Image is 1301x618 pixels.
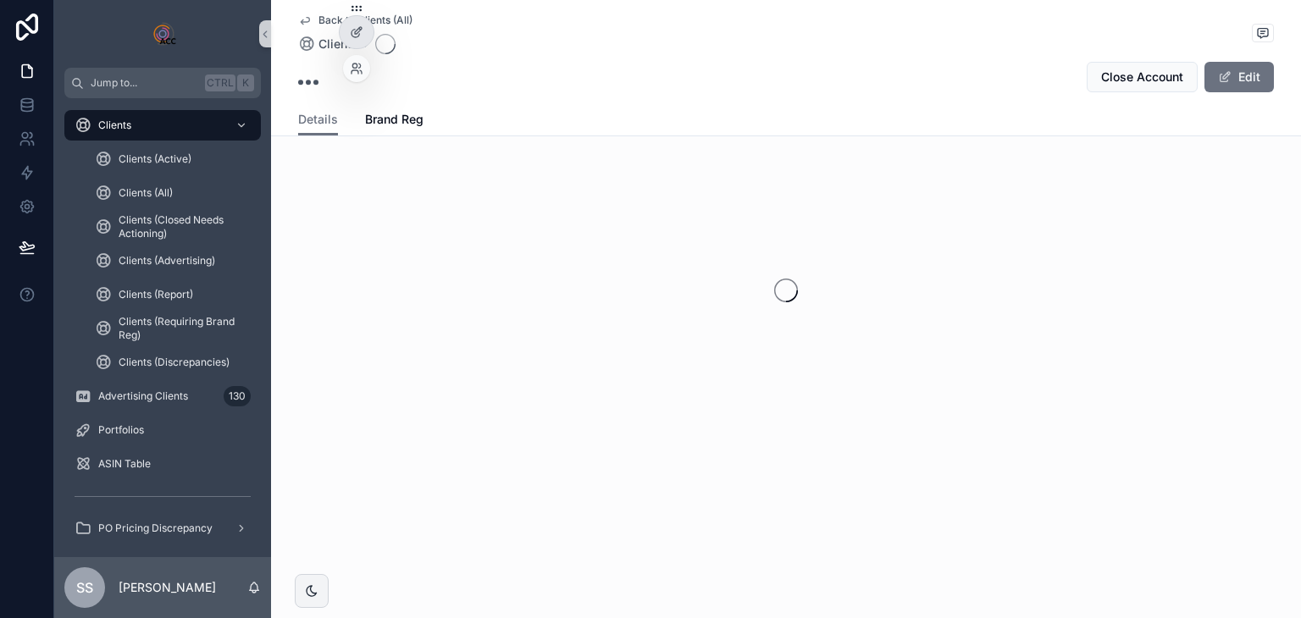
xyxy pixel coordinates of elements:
span: Clients (Closed Needs Actioning) [119,213,244,240]
span: K [239,76,252,90]
div: 130 [224,386,251,406]
a: Advertising Clients130 [64,381,261,411]
a: Clients [298,36,358,52]
a: Clients (Active) [85,144,261,174]
button: Close Account [1087,62,1198,92]
div: scrollable content [54,98,271,557]
span: ASIN Table [98,457,151,471]
a: Clients (All) [85,178,261,208]
p: [PERSON_NAME] [119,579,216,596]
a: Clients (Report) [85,279,261,310]
span: SS [76,577,93,598]
button: Jump to...CtrlK [64,68,261,98]
span: Clients [318,36,358,52]
a: ASIN Table [64,449,261,479]
a: Clients (Advertising) [85,246,261,276]
span: Ctrl [205,74,235,91]
span: Clients (All) [119,186,173,200]
a: Back to Clients (All) [298,14,412,27]
span: Clients (Requiring Brand Reg) [119,315,244,342]
button: Edit [1204,62,1274,92]
a: Clients (Requiring Brand Reg) [85,313,261,344]
a: Clients (Closed Needs Actioning) [85,212,261,242]
span: Clients (Discrepancies) [119,356,230,369]
a: PO Pricing Discrepancy [64,513,261,544]
img: App logo [149,20,176,47]
span: Jump to... [91,76,198,90]
a: Portfolios [64,415,261,445]
span: Clients (Active) [119,152,191,166]
span: Brand Reg [365,111,424,128]
a: Details [298,104,338,136]
span: Back to Clients (All) [318,14,412,27]
span: Close Account [1101,69,1183,86]
span: Clients (Report) [119,288,193,301]
span: Details [298,111,338,128]
a: Clients (Discrepancies) [85,347,261,378]
a: Brand Reg [365,104,424,138]
a: Clients [64,110,261,141]
span: Portfolios [98,423,144,437]
span: Advertising Clients [98,389,188,403]
span: PO Pricing Discrepancy [98,521,213,535]
span: Clients [98,119,131,132]
span: Clients (Advertising) [119,254,215,268]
